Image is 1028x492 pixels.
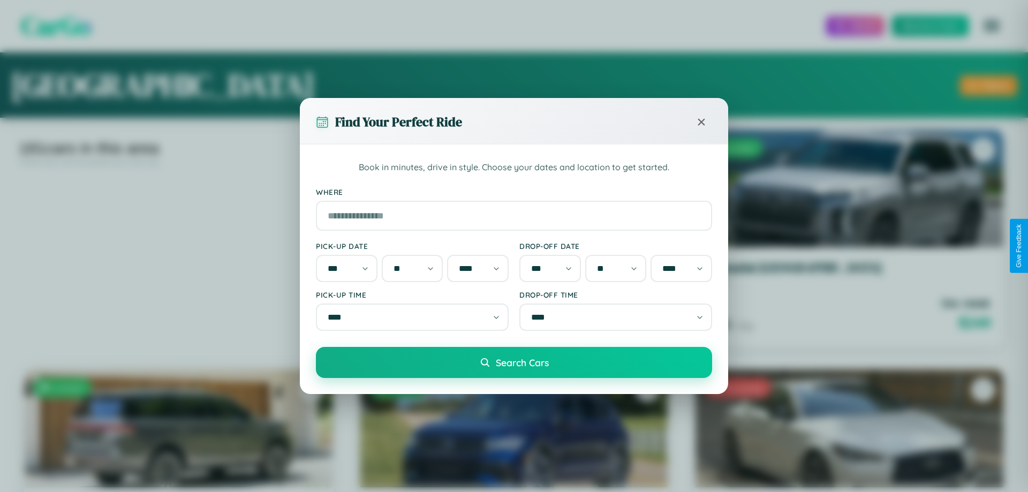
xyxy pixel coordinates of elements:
[335,113,462,131] h3: Find Your Perfect Ride
[316,161,712,175] p: Book in minutes, drive in style. Choose your dates and location to get started.
[316,187,712,196] label: Where
[316,241,509,251] label: Pick-up Date
[316,290,509,299] label: Pick-up Time
[519,241,712,251] label: Drop-off Date
[519,290,712,299] label: Drop-off Time
[496,357,549,368] span: Search Cars
[316,347,712,378] button: Search Cars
